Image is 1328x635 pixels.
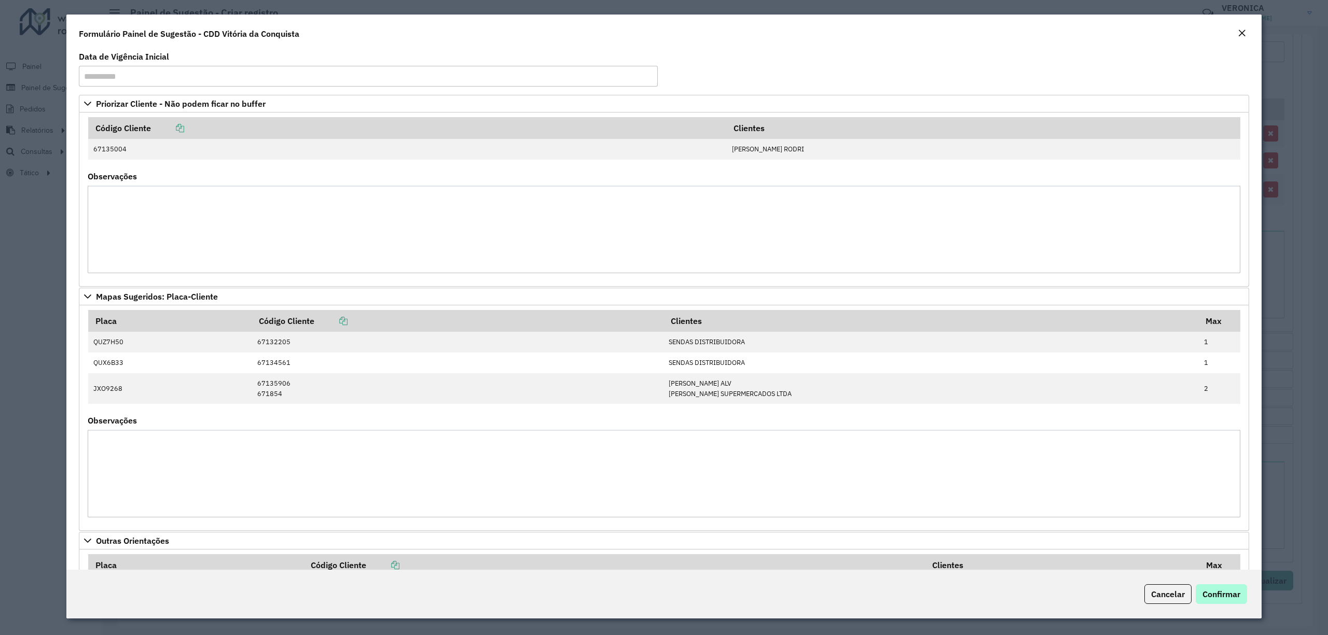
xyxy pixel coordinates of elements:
[1202,589,1240,599] span: Confirmar
[1144,584,1192,604] button: Cancelar
[1199,310,1240,332] th: Max
[366,560,399,570] a: Copiar
[1199,554,1240,576] th: Max
[79,50,169,63] label: Data de Vigência Inicial
[88,373,252,404] td: JXO9268
[663,332,1199,352] td: SENDAS DISTRIBUIDORA
[1199,332,1240,352] td: 1
[88,170,137,182] label: Observações
[96,292,218,301] span: Mapas Sugeridos: Placa-Cliente
[252,332,663,352] td: 67132205
[88,310,252,332] th: Placa
[88,352,252,373] td: QUX6B33
[79,95,1249,112] a: Priorizar Cliente - Não podem ficar no buffer
[303,554,925,576] th: Código Cliente
[1235,27,1249,40] button: Close
[726,139,1240,160] td: [PERSON_NAME] RODRI
[79,288,1249,305] a: Mapas Sugeridos: Placa-Cliente
[925,554,1199,576] th: Clientes
[1151,589,1185,599] span: Cancelar
[1238,29,1246,37] em: Fechar
[88,414,137,427] label: Observações
[726,117,1240,139] th: Clientes
[663,352,1199,373] td: SENDAS DISTRIBUIDORA
[252,310,663,332] th: Código Cliente
[663,310,1199,332] th: Clientes
[79,27,299,40] h4: Formulário Painel de Sugestão - CDD Vitória da Conquista
[79,305,1249,531] div: Mapas Sugeridos: Placa-Cliente
[96,537,169,545] span: Outras Orientações
[79,532,1249,549] a: Outras Orientações
[252,373,663,404] td: 67135906 671854
[96,100,266,108] span: Priorizar Cliente - Não podem ficar no buffer
[1196,584,1247,604] button: Confirmar
[88,332,252,352] td: QUZ7H50
[79,112,1249,287] div: Priorizar Cliente - Não podem ficar no buffer
[252,352,663,373] td: 67134561
[1199,373,1240,404] td: 2
[151,123,184,133] a: Copiar
[88,554,304,576] th: Placa
[88,139,727,160] td: 67135004
[1199,352,1240,373] td: 1
[314,316,348,326] a: Copiar
[88,117,727,139] th: Código Cliente
[663,373,1199,404] td: [PERSON_NAME] ALV [PERSON_NAME] SUPERMERCADOS LTDA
